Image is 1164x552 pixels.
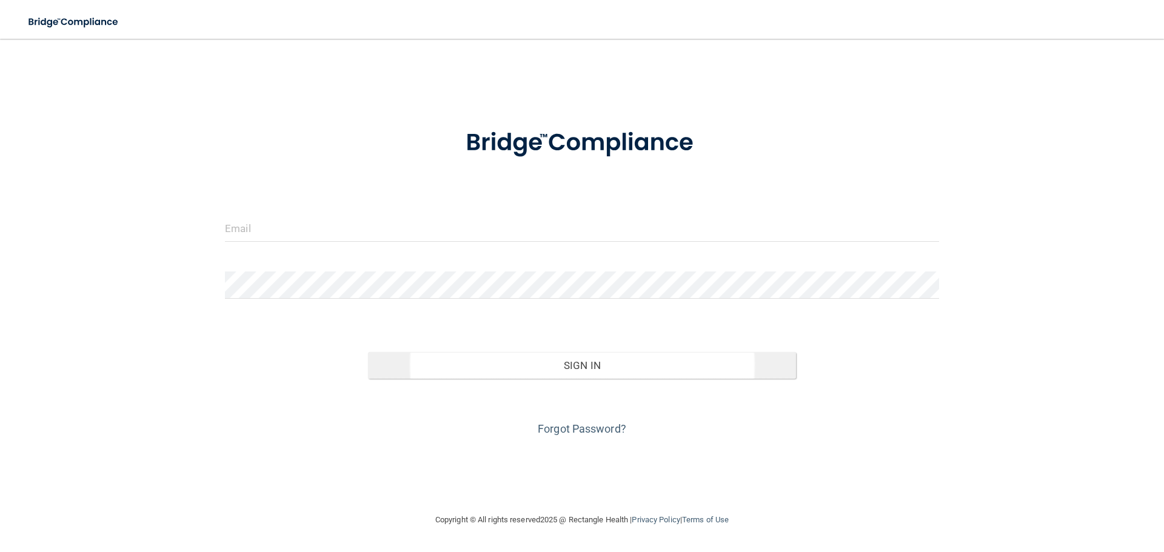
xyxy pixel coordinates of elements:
[632,515,680,524] a: Privacy Policy
[361,500,803,539] div: Copyright © All rights reserved 2025 @ Rectangle Health | |
[225,214,939,242] input: Email
[441,111,723,175] img: bridge_compliance_login_screen.278c3ca4.svg
[538,422,626,435] a: Forgot Password?
[18,10,130,35] img: bridge_compliance_login_screen.278c3ca4.svg
[368,352,797,379] button: Sign In
[682,515,729,524] a: Terms of Use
